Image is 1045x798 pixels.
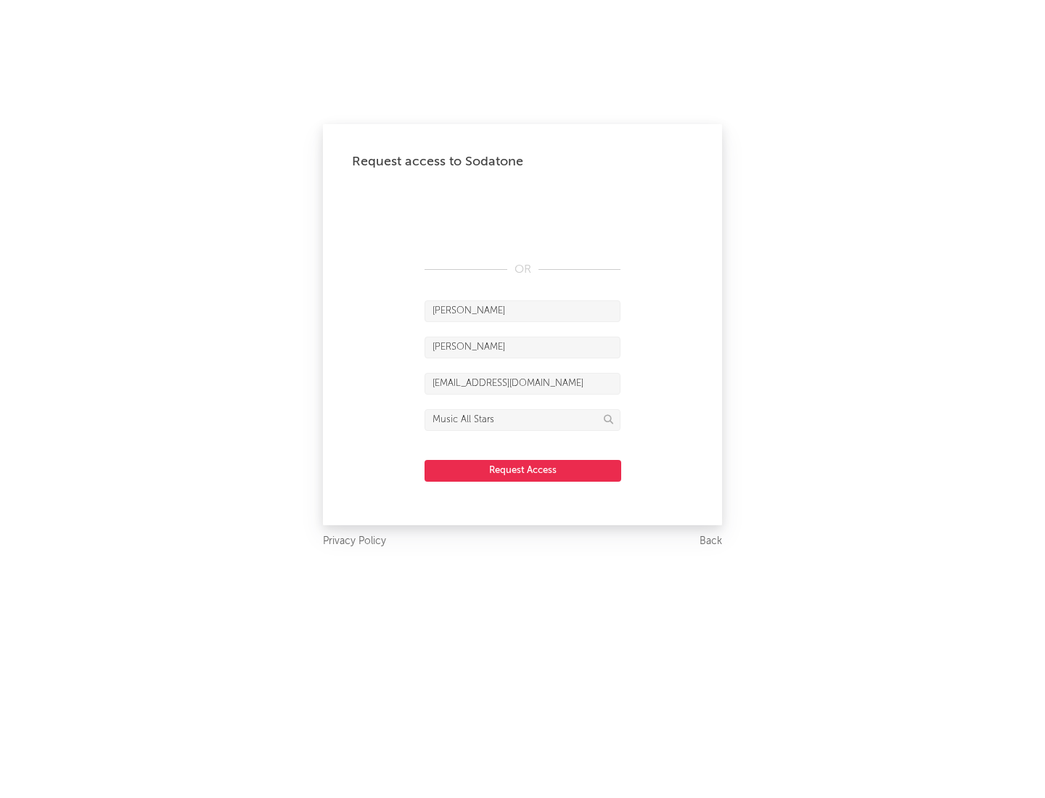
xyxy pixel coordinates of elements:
div: OR [425,261,620,279]
button: Request Access [425,460,621,482]
input: Division [425,409,620,431]
input: Email [425,373,620,395]
div: Request access to Sodatone [352,153,693,170]
input: First Name [425,300,620,322]
a: Back [700,532,722,551]
input: Last Name [425,337,620,358]
a: Privacy Policy [323,532,386,551]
